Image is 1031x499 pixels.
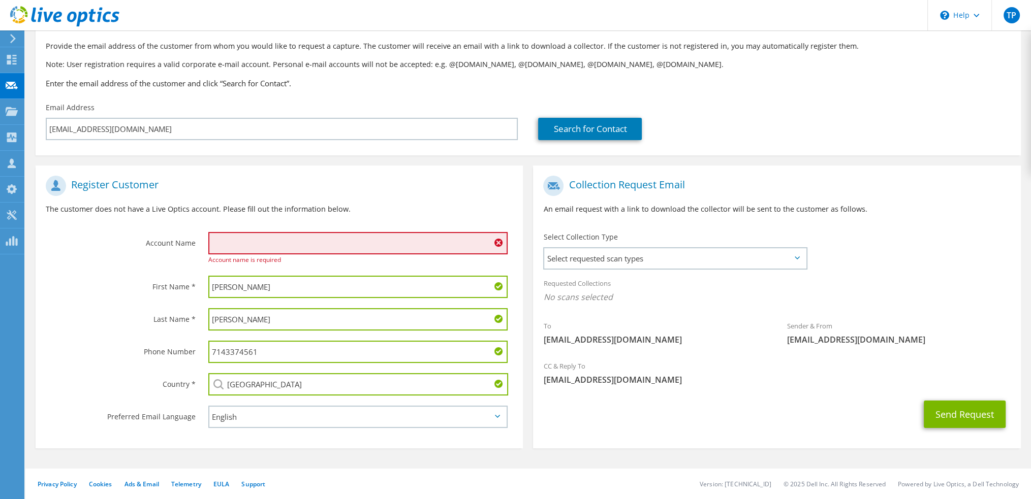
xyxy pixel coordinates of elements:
[924,401,1006,428] button: Send Request
[533,315,777,350] div: To
[213,480,229,488] a: EULA
[538,118,642,140] a: Search for Contact
[543,291,1010,303] span: No scans selected
[784,480,886,488] li: © 2025 Dell Inc. All Rights Reserved
[124,480,159,488] a: Ads & Email
[787,334,1011,345] span: [EMAIL_ADDRESS][DOMAIN_NAME]
[543,204,1010,215] p: An email request with a link to download the collector will be sent to the customer as follows.
[46,341,196,357] label: Phone Number
[46,276,196,292] label: First Name *
[940,11,949,20] svg: \n
[208,255,281,264] span: Account name is required
[46,59,1011,70] p: Note: User registration requires a valid corporate e-mail account. Personal e-mail accounts will ...
[38,480,77,488] a: Privacy Policy
[533,355,1020,390] div: CC & Reply To
[89,480,112,488] a: Cookies
[533,273,1020,310] div: Requested Collections
[777,315,1021,350] div: Sender & From
[46,406,196,422] label: Preferred Email Language
[544,248,805,269] span: Select requested scan types
[46,204,513,215] p: The customer does not have a Live Optics account. Please fill out the information below.
[46,78,1011,89] h3: Enter the email address of the customer and click “Search for Contact”.
[1004,7,1020,23] span: TP
[46,232,196,248] label: Account Name
[171,480,201,488] a: Telemetry
[543,334,767,345] span: [EMAIL_ADDRESS][DOMAIN_NAME]
[543,232,617,242] label: Select Collection Type
[46,308,196,324] label: Last Name *
[898,480,1019,488] li: Powered by Live Optics, a Dell Technology
[46,103,95,113] label: Email Address
[700,480,771,488] li: Version: [TECHNICAL_ID]
[241,480,265,488] a: Support
[543,374,1010,385] span: [EMAIL_ADDRESS][DOMAIN_NAME]
[543,176,1005,196] h1: Collection Request Email
[46,41,1011,52] p: Provide the email address of the customer from whom you would like to request a capture. The cust...
[46,373,196,389] label: Country *
[46,176,508,196] h1: Register Customer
